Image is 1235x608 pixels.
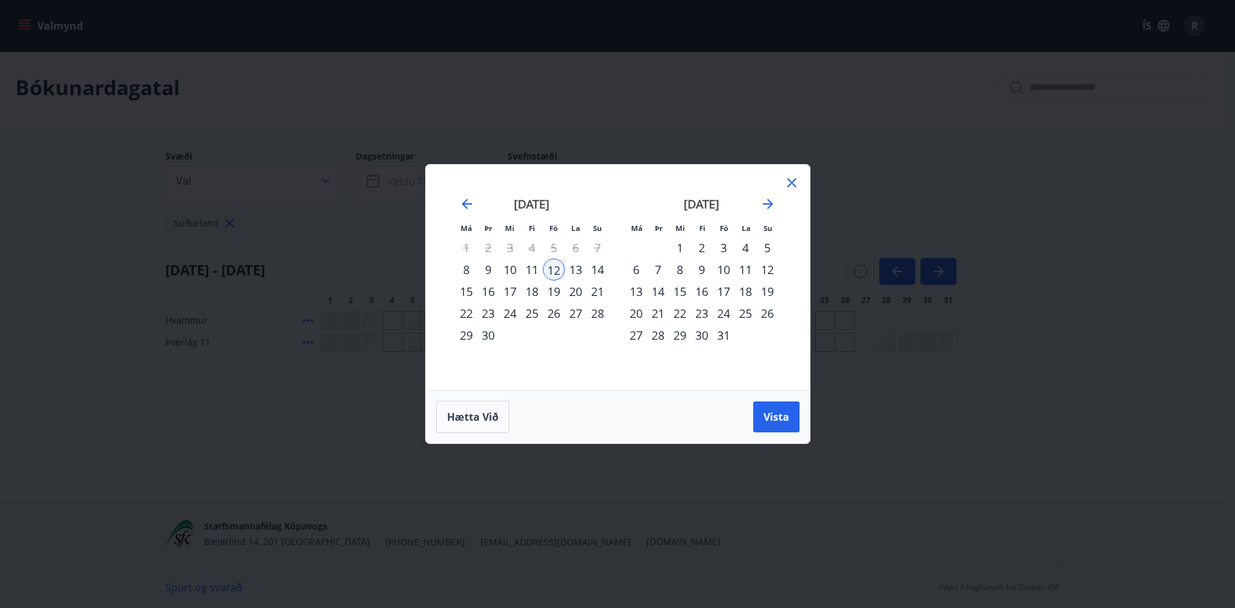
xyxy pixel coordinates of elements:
[647,324,669,346] td: Choose þriðjudagur, 28. október 2025 as your check-in date. It’s available.
[571,223,580,233] small: La
[691,237,713,259] div: 2
[735,237,756,259] td: Choose laugardagur, 4. október 2025 as your check-in date. It’s available.
[455,259,477,281] div: 8
[521,281,543,302] td: Choose fimmtudagur, 18. september 2025 as your check-in date. It’s available.
[499,302,521,324] div: 24
[647,259,669,281] div: 7
[669,237,691,259] div: 1
[691,302,713,324] td: Choose fimmtudagur, 23. október 2025 as your check-in date. It’s available.
[543,302,565,324] td: Choose föstudagur, 26. september 2025 as your check-in date. It’s available.
[543,302,565,324] div: 26
[699,223,706,233] small: Fi
[713,237,735,259] td: Choose föstudagur, 3. október 2025 as your check-in date. It’s available.
[587,237,608,259] td: Not available. sunnudagur, 7. september 2025
[521,302,543,324] div: 25
[647,324,669,346] div: 28
[461,223,472,233] small: Má
[669,237,691,259] td: Choose miðvikudagur, 1. október 2025 as your check-in date. It’s available.
[669,281,691,302] div: 15
[529,223,535,233] small: Fi
[587,302,608,324] td: Choose sunnudagur, 28. september 2025 as your check-in date. It’s available.
[647,281,669,302] div: 14
[742,223,751,233] small: La
[713,237,735,259] div: 3
[499,302,521,324] td: Choose miðvikudagur, 24. september 2025 as your check-in date. It’s available.
[499,237,521,259] td: Not available. miðvikudagur, 3. september 2025
[565,281,587,302] td: Choose laugardagur, 20. september 2025 as your check-in date. It’s available.
[691,324,713,346] td: Choose fimmtudagur, 30. október 2025 as your check-in date. It’s available.
[477,324,499,346] td: Choose þriðjudagur, 30. september 2025 as your check-in date. It’s available.
[691,281,713,302] td: Choose fimmtudagur, 16. október 2025 as your check-in date. It’s available.
[543,237,565,259] td: Not available. föstudagur, 5. september 2025
[505,223,515,233] small: Mi
[477,259,499,281] td: Choose þriðjudagur, 9. september 2025 as your check-in date. It’s available.
[647,302,669,324] td: Choose þriðjudagur, 21. október 2025 as your check-in date. It’s available.
[713,259,735,281] div: 10
[455,259,477,281] td: Choose mánudagur, 8. september 2025 as your check-in date. It’s available.
[593,223,602,233] small: Su
[565,302,587,324] td: Choose laugardagur, 27. september 2025 as your check-in date. It’s available.
[543,259,565,281] td: Selected as start date. föstudagur, 12. september 2025
[625,324,647,346] td: Choose mánudagur, 27. október 2025 as your check-in date. It’s available.
[543,281,565,302] td: Choose föstudagur, 19. september 2025 as your check-in date. It’s available.
[587,281,608,302] div: 21
[655,223,663,233] small: Þr
[735,259,756,281] td: Choose laugardagur, 11. október 2025 as your check-in date. It’s available.
[625,259,647,281] td: Choose mánudagur, 6. október 2025 as your check-in date. It’s available.
[499,281,521,302] div: 17
[521,281,543,302] div: 18
[735,281,756,302] td: Choose laugardagur, 18. október 2025 as your check-in date. It’s available.
[735,259,756,281] div: 11
[669,259,691,281] div: 8
[455,324,477,346] td: Choose mánudagur, 29. september 2025 as your check-in date. It’s available.
[713,302,735,324] td: Choose föstudagur, 24. október 2025 as your check-in date. It’s available.
[477,302,499,324] td: Choose þriðjudagur, 23. september 2025 as your check-in date. It’s available.
[684,196,719,212] strong: [DATE]
[756,237,778,259] div: 5
[455,281,477,302] td: Choose mánudagur, 15. september 2025 as your check-in date. It’s available.
[753,401,800,432] button: Vista
[691,259,713,281] div: 9
[455,281,477,302] div: 15
[565,302,587,324] div: 27
[521,259,543,281] td: Choose fimmtudagur, 11. september 2025 as your check-in date. It’s available.
[521,237,543,259] td: Not available. fimmtudagur, 4. september 2025
[691,281,713,302] div: 16
[521,259,543,281] div: 11
[669,281,691,302] td: Choose miðvikudagur, 15. október 2025 as your check-in date. It’s available.
[499,281,521,302] td: Choose miðvikudagur, 17. september 2025 as your check-in date. It’s available.
[459,196,475,212] div: Move backward to switch to the previous month.
[587,259,608,281] td: Choose sunnudagur, 14. september 2025 as your check-in date. It’s available.
[691,259,713,281] td: Choose fimmtudagur, 9. október 2025 as your check-in date. It’s available.
[625,302,647,324] td: Choose mánudagur, 20. október 2025 as your check-in date. It’s available.
[477,302,499,324] div: 23
[455,302,477,324] td: Choose mánudagur, 22. september 2025 as your check-in date. It’s available.
[713,281,735,302] td: Choose föstudagur, 17. október 2025 as your check-in date. It’s available.
[521,302,543,324] td: Choose fimmtudagur, 25. september 2025 as your check-in date. It’s available.
[647,302,669,324] div: 21
[455,302,477,324] div: 22
[713,324,735,346] td: Choose föstudagur, 31. október 2025 as your check-in date. It’s available.
[565,237,587,259] td: Not available. laugardagur, 6. september 2025
[713,259,735,281] td: Choose föstudagur, 10. október 2025 as your check-in date. It’s available.
[713,281,735,302] div: 17
[565,281,587,302] div: 20
[543,281,565,302] div: 19
[477,281,499,302] td: Choose þriðjudagur, 16. september 2025 as your check-in date. It’s available.
[499,259,521,281] div: 10
[669,324,691,346] div: 29
[647,259,669,281] td: Choose þriðjudagur, 7. október 2025 as your check-in date. It’s available.
[669,302,691,324] div: 22
[587,259,608,281] div: 14
[477,259,499,281] div: 9
[625,281,647,302] div: 13
[484,223,492,233] small: Þr
[625,324,647,346] div: 27
[735,302,756,324] div: 25
[477,237,499,259] td: Not available. þriðjudagur, 2. september 2025
[565,259,587,281] div: 13
[669,324,691,346] td: Choose miðvikudagur, 29. október 2025 as your check-in date. It’s available.
[647,281,669,302] td: Choose þriðjudagur, 14. október 2025 as your check-in date. It’s available.
[455,324,477,346] div: 29
[565,259,587,281] td: Choose laugardagur, 13. september 2025 as your check-in date. It’s available.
